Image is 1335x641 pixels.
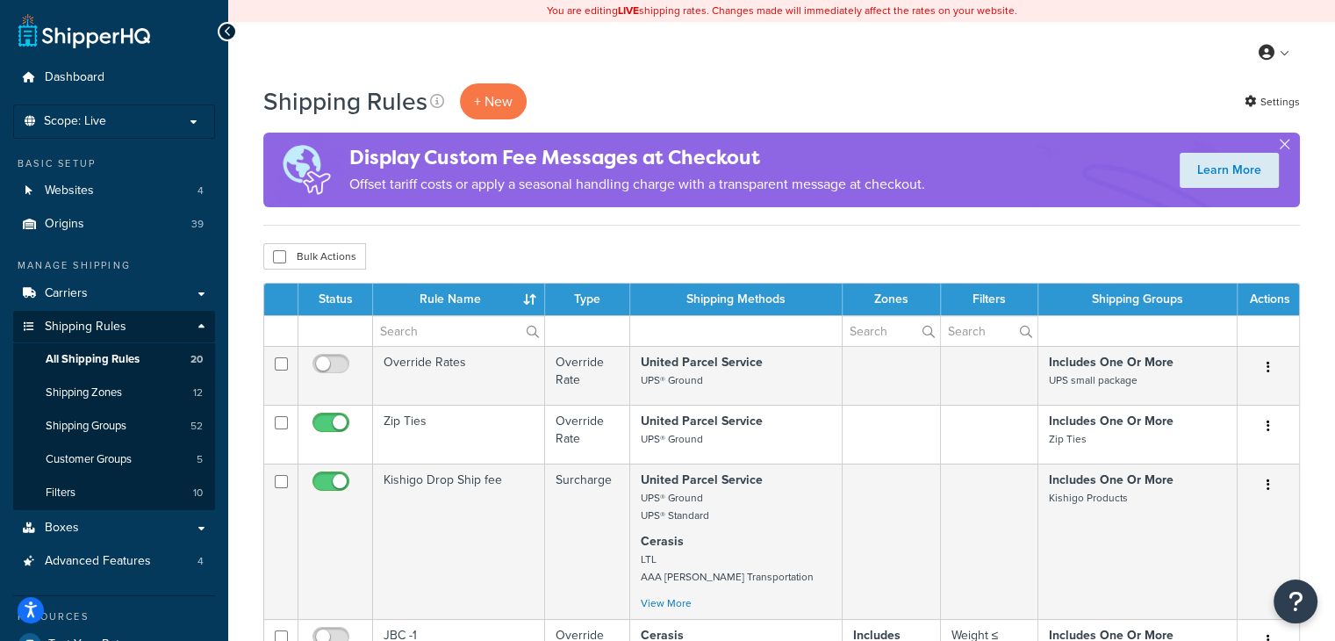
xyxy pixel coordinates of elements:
[941,284,1039,315] th: Filters
[630,284,843,315] th: Shipping Methods
[13,477,215,509] li: Filters
[13,477,215,509] a: Filters 10
[373,316,544,346] input: Search
[46,385,122,400] span: Shipping Zones
[45,217,84,232] span: Origins
[193,486,203,501] span: 10
[13,311,215,511] li: Shipping Rules
[618,3,639,18] b: LIVE
[545,346,630,405] td: Override Rate
[46,452,132,467] span: Customer Groups
[13,258,215,273] div: Manage Shipping
[46,419,126,434] span: Shipping Groups
[641,412,763,430] strong: United Parcel Service
[44,114,106,129] span: Scope: Live
[545,464,630,619] td: Surcharge
[45,70,104,85] span: Dashboard
[641,490,709,523] small: UPS® Ground UPS® Standard
[641,471,763,489] strong: United Parcel Service
[13,377,215,409] a: Shipping Zones 12
[197,184,204,198] span: 4
[1049,471,1174,489] strong: Includes One Or More
[641,551,814,585] small: LTL AAA [PERSON_NAME] Transportation
[1049,372,1138,388] small: UPS small package
[45,286,88,301] span: Carriers
[641,431,703,447] small: UPS® Ground
[460,83,527,119] p: + New
[18,13,150,48] a: ShipperHQ Home
[13,156,215,171] div: Basic Setup
[298,284,373,315] th: Status
[545,284,630,315] th: Type
[263,243,366,270] button: Bulk Actions
[843,284,941,315] th: Zones
[13,208,215,241] li: Origins
[13,61,215,94] a: Dashboard
[1049,490,1128,506] small: Kishigo Products
[46,486,75,501] span: Filters
[193,385,203,400] span: 12
[1049,412,1174,430] strong: Includes One Or More
[13,343,215,376] a: All Shipping Rules 20
[191,217,204,232] span: 39
[843,316,940,346] input: Search
[641,353,763,371] strong: United Parcel Service
[941,316,1038,346] input: Search
[545,405,630,464] td: Override Rate
[13,377,215,409] li: Shipping Zones
[1245,90,1300,114] a: Settings
[13,311,215,343] a: Shipping Rules
[46,352,140,367] span: All Shipping Rules
[45,184,94,198] span: Websites
[13,512,215,544] a: Boxes
[373,284,545,315] th: Rule Name : activate to sort column ascending
[641,532,684,551] strong: Cerasis
[13,343,215,376] li: All Shipping Rules
[373,346,545,405] td: Override Rates
[641,372,703,388] small: UPS® Ground
[190,419,203,434] span: 52
[197,554,204,569] span: 4
[45,320,126,335] span: Shipping Rules
[263,133,349,207] img: duties-banner-06bc72dcb5fe05cb3f9472aba00be2ae8eb53ab6f0d8bb03d382ba314ac3c341.png
[263,84,427,119] h1: Shipping Rules
[1049,431,1087,447] small: Zip Ties
[13,208,215,241] a: Origins 39
[13,545,215,578] a: Advanced Features 4
[349,172,925,197] p: Offset tariff costs or apply a seasonal handling charge with a transparent message at checkout.
[13,410,215,443] a: Shipping Groups 52
[1274,580,1317,623] button: Open Resource Center
[1038,284,1238,315] th: Shipping Groups
[197,452,203,467] span: 5
[349,143,925,172] h4: Display Custom Fee Messages at Checkout
[13,609,215,624] div: Resources
[373,405,545,464] td: Zip Ties
[1180,153,1279,188] a: Learn More
[13,175,215,207] a: Websites 4
[45,521,79,536] span: Boxes
[13,175,215,207] li: Websites
[13,277,215,310] a: Carriers
[13,410,215,443] li: Shipping Groups
[45,554,151,569] span: Advanced Features
[13,443,215,476] li: Customer Groups
[13,545,215,578] li: Advanced Features
[373,464,545,619] td: Kishigo Drop Ship fee
[641,595,692,611] a: View More
[190,352,203,367] span: 20
[1238,284,1299,315] th: Actions
[1049,353,1174,371] strong: Includes One Or More
[13,443,215,476] a: Customer Groups 5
